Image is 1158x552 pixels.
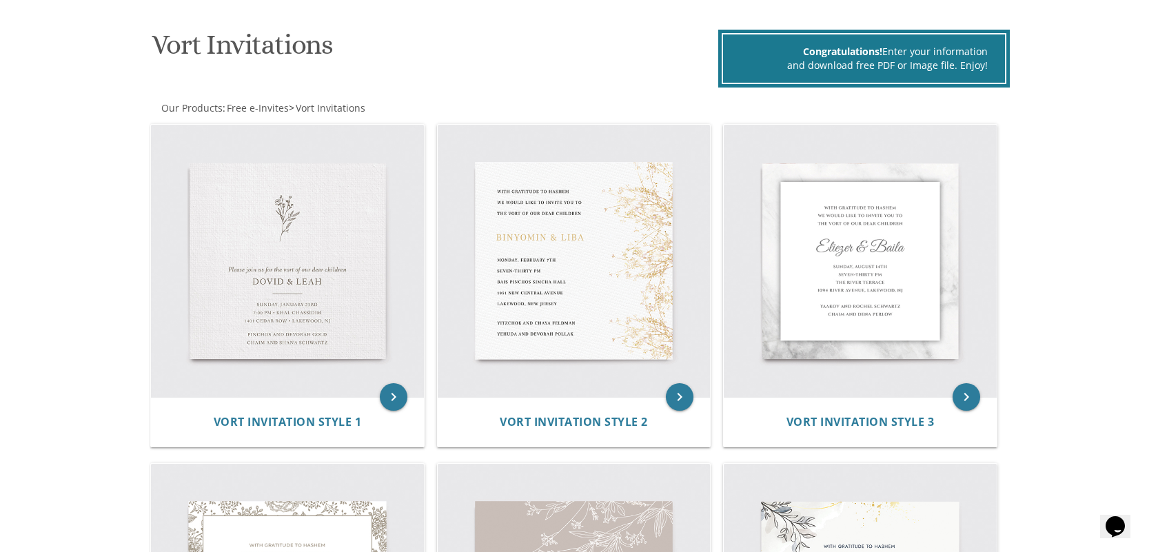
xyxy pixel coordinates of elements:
[786,414,935,429] span: Vort Invitation Style 3
[214,416,362,429] a: Vort Invitation Style 1
[151,125,424,398] img: Vort Invitation Style 1
[150,101,580,115] div: :
[296,101,365,114] span: Vort Invitations
[786,416,935,429] a: Vort Invitation Style 3
[380,383,407,411] a: keyboard_arrow_right
[152,30,714,70] h1: Vort Invitations
[1100,497,1144,538] iframe: chat widget
[289,101,365,114] span: >
[666,383,693,411] a: keyboard_arrow_right
[500,416,648,429] a: Vort Invitation Style 2
[953,383,980,411] a: keyboard_arrow_right
[438,125,711,398] img: Vort Invitation Style 2
[724,125,997,398] img: Vort Invitation Style 3
[500,414,648,429] span: Vort Invitation Style 2
[294,101,365,114] a: Vort Invitations
[740,45,988,59] div: Enter your information
[227,101,289,114] span: Free e-Invites
[214,414,362,429] span: Vort Invitation Style 1
[803,45,882,58] span: Congratulations!
[225,101,289,114] a: Free e-Invites
[740,59,988,72] div: and download free PDF or Image file. Enjoy!
[160,101,223,114] a: Our Products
